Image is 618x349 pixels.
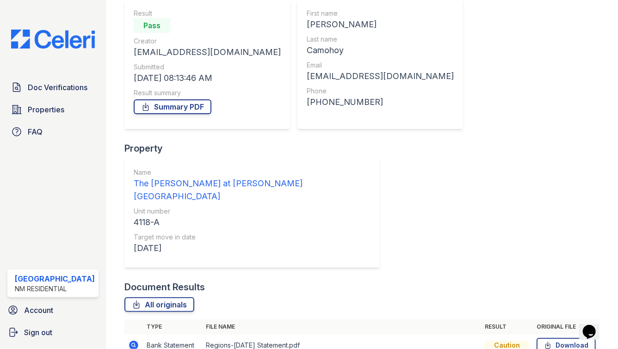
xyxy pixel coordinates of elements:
[4,301,102,319] a: Account
[579,312,609,340] iframe: chat widget
[134,168,371,203] a: Name The [PERSON_NAME] at [PERSON_NAME][GEOGRAPHIC_DATA]
[307,35,454,44] div: Last name
[15,273,95,284] div: [GEOGRAPHIC_DATA]
[124,297,194,312] a: All originals
[134,216,371,229] div: 4118-A
[28,104,64,115] span: Properties
[307,61,454,70] div: Email
[481,319,533,334] th: Result
[4,323,102,342] a: Sign out
[7,78,99,97] a: Doc Verifications
[134,99,211,114] a: Summary PDF
[24,305,53,316] span: Account
[4,30,102,49] img: CE_Logo_Blue-a8612792a0a2168367f1c8372b55b34899dd931a85d93a1a3d3e32e68fde9ad4.png
[134,18,171,33] div: Pass
[307,9,454,18] div: First name
[307,70,454,83] div: [EMAIL_ADDRESS][DOMAIN_NAME]
[134,177,371,203] div: The [PERSON_NAME] at [PERSON_NAME][GEOGRAPHIC_DATA]
[124,142,387,155] div: Property
[143,319,202,334] th: Type
[134,207,371,216] div: Unit number
[24,327,52,338] span: Sign out
[28,126,43,137] span: FAQ
[134,37,281,46] div: Creator
[307,18,454,31] div: [PERSON_NAME]
[15,284,95,294] div: NM Residential
[307,96,454,109] div: [PHONE_NUMBER]
[134,9,281,18] div: Result
[134,72,281,85] div: [DATE] 08:13:46 AM
[202,319,481,334] th: File name
[7,122,99,141] a: FAQ
[307,86,454,96] div: Phone
[134,168,371,177] div: Name
[124,281,205,294] div: Document Results
[134,62,281,72] div: Submitted
[533,319,599,334] th: Original file
[28,82,87,93] span: Doc Verifications
[134,233,371,242] div: Target move in date
[134,88,281,98] div: Result summary
[134,242,371,255] div: [DATE]
[7,100,99,119] a: Properties
[134,46,281,59] div: [EMAIL_ADDRESS][DOMAIN_NAME]
[307,44,454,57] div: Camohoy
